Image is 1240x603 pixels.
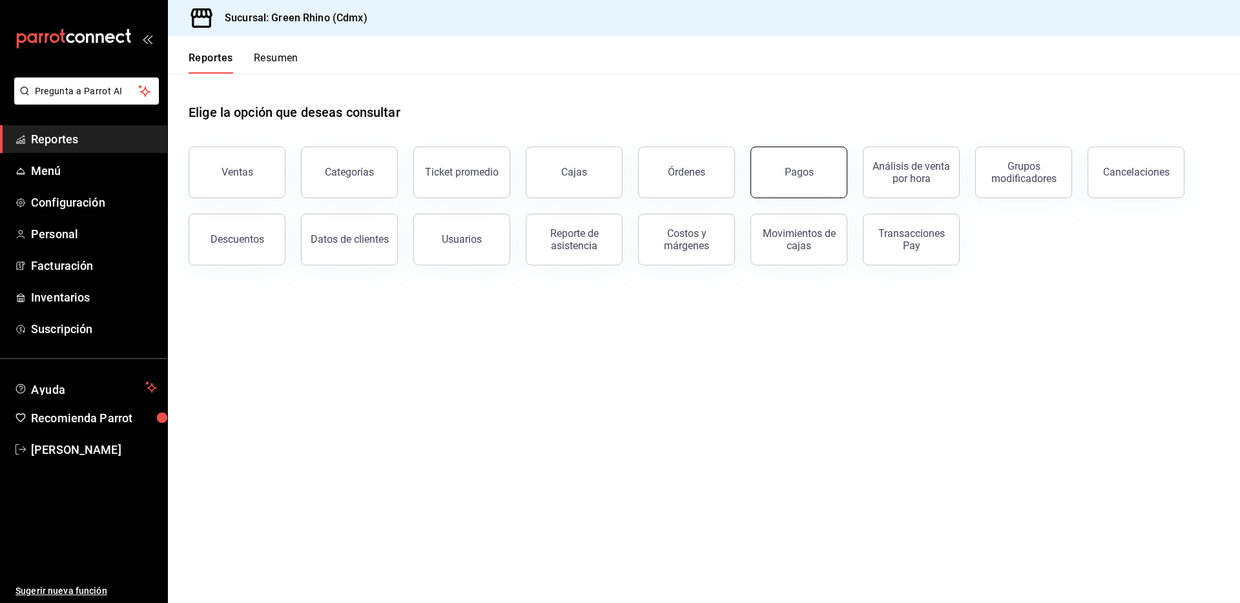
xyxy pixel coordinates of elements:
button: open_drawer_menu [142,34,152,44]
button: Grupos modificadores [975,147,1072,198]
button: Pregunta a Parrot AI [14,77,159,105]
button: Reporte de asistencia [526,214,623,265]
button: Ticket promedio [413,147,510,198]
button: Reportes [189,52,233,74]
span: Pregunta a Parrot AI [35,85,139,98]
span: Reportes [31,130,157,148]
div: Cajas [561,165,588,180]
div: Movimientos de cajas [759,227,839,252]
button: Movimientos de cajas [750,214,847,265]
div: Grupos modificadores [984,160,1064,185]
div: Costos y márgenes [646,227,727,252]
div: Datos de clientes [311,233,389,245]
span: Configuración [31,194,157,211]
button: Costos y márgenes [638,214,735,265]
span: Ayuda [31,380,140,395]
div: Descuentos [211,233,264,245]
h1: Elige la opción que deseas consultar [189,103,400,122]
span: Menú [31,162,157,179]
div: Reporte de asistencia [534,227,614,252]
div: Órdenes [668,166,705,178]
span: Recomienda Parrot [31,409,157,427]
div: Categorías [325,166,374,178]
span: Facturación [31,257,157,274]
h3: Sucursal: Green Rhino (Cdmx) [214,10,367,26]
button: Usuarios [413,214,510,265]
button: Datos de clientes [301,214,398,265]
button: Pagos [750,147,847,198]
div: Ventas [222,166,253,178]
button: Cancelaciones [1088,147,1184,198]
div: Pagos [785,166,814,178]
div: Usuarios [442,233,482,245]
button: Categorías [301,147,398,198]
span: Sugerir nueva función [15,584,157,598]
button: Descuentos [189,214,285,265]
div: Ticket promedio [425,166,499,178]
button: Ventas [189,147,285,198]
button: Resumen [254,52,298,74]
div: navigation tabs [189,52,298,74]
button: Transacciones Pay [863,214,960,265]
span: [PERSON_NAME] [31,441,157,458]
a: Cajas [526,147,623,198]
div: Análisis de venta por hora [871,160,951,185]
a: Pregunta a Parrot AI [9,94,159,107]
div: Cancelaciones [1103,166,1170,178]
div: Transacciones Pay [871,227,951,252]
span: Personal [31,225,157,243]
button: Órdenes [638,147,735,198]
span: Inventarios [31,289,157,306]
button: Análisis de venta por hora [863,147,960,198]
span: Suscripción [31,320,157,338]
